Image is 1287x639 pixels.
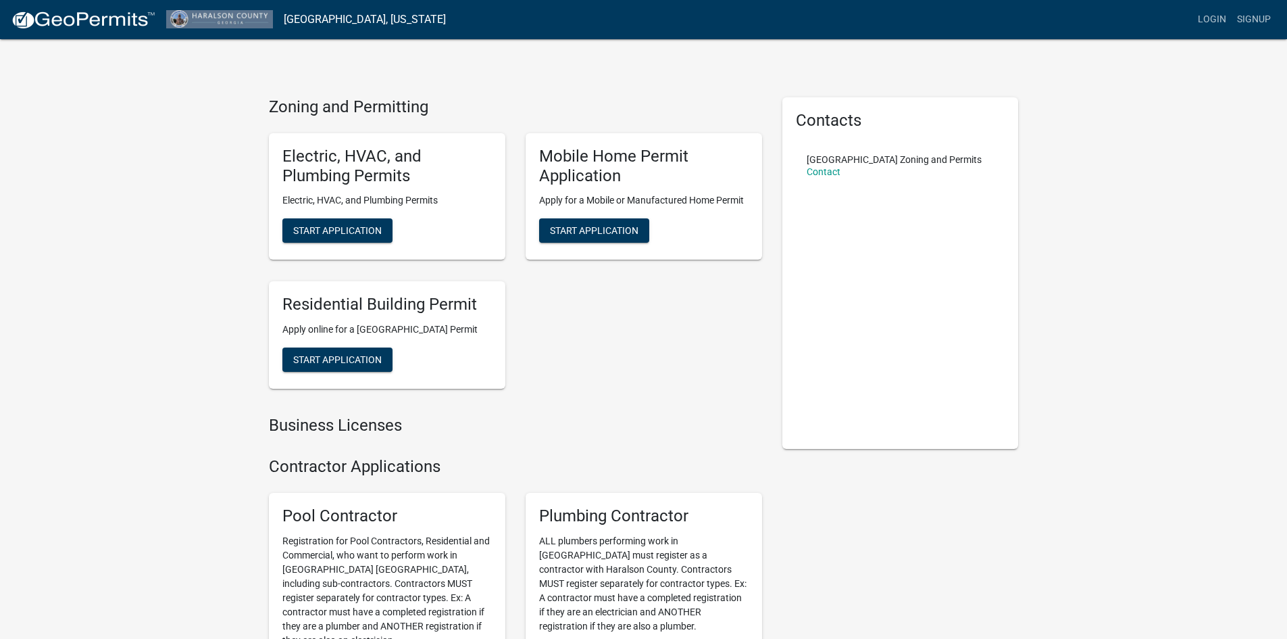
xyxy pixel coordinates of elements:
[539,193,749,208] p: Apply for a Mobile or Manufactured Home Permit
[282,348,393,372] button: Start Application
[1192,7,1232,32] a: Login
[539,147,749,186] h5: Mobile Home Permit Application
[796,111,1005,131] h5: Contacts
[1232,7,1276,32] a: Signup
[166,10,273,28] img: Haralson County, Georgia
[269,97,762,117] h4: Zoning and Permitting
[282,506,492,526] h5: Pool Contractor
[293,354,382,365] span: Start Application
[282,295,492,314] h5: Residential Building Permit
[269,457,762,477] h4: Contractor Applications
[293,225,382,236] span: Start Application
[807,166,840,177] a: Contact
[539,506,749,526] h5: Plumbing Contractor
[269,416,762,435] h4: Business Licenses
[550,225,638,236] span: Start Application
[284,8,446,31] a: [GEOGRAPHIC_DATA], [US_STATE]
[539,534,749,634] p: ALL plumbers performing work in [GEOGRAPHIC_DATA] must register as a contractor with Haralson Cou...
[539,218,649,243] button: Start Application
[282,218,393,243] button: Start Application
[282,323,492,337] p: Apply online for a [GEOGRAPHIC_DATA] Permit
[282,193,492,208] p: Electric, HVAC, and Plumbing Permits
[807,155,982,164] p: [GEOGRAPHIC_DATA] Zoning and Permits
[282,147,492,186] h5: Electric, HVAC, and Plumbing Permits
